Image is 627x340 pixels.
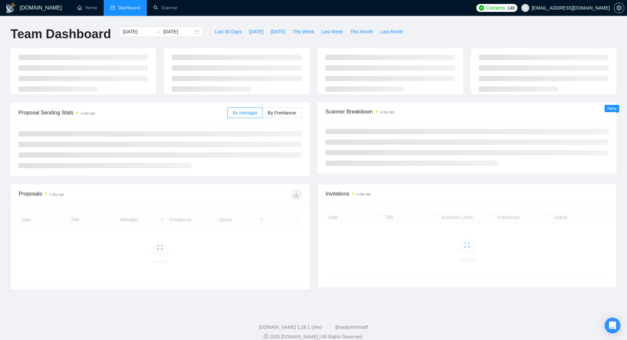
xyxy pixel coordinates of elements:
div: Proposals [19,190,160,200]
span: Invitations [326,190,609,198]
span: Last Week [321,28,343,35]
a: [DOMAIN_NAME] 1.26.1 (dev) [259,325,322,330]
a: homeHome [77,5,97,11]
img: upwork-logo.png [479,5,484,11]
span: swap-right [155,29,161,34]
time: a day ago [357,192,371,196]
span: By manager [233,110,257,115]
span: copyright [264,334,268,339]
button: [DATE] [267,26,289,37]
input: End date [163,28,193,35]
input: Start date [123,28,153,35]
button: Last Week [318,26,347,37]
span: Scanner Breakdown [326,108,609,116]
time: a day ago [81,111,95,115]
div: Open Intercom Messenger [605,318,620,333]
a: searchScanner [153,5,178,11]
span: New [607,106,616,111]
span: Last 30 Days [215,28,242,35]
img: logo [5,3,16,14]
button: [DATE] [245,26,267,37]
span: This Week [292,28,314,35]
time: a day ago [380,110,395,114]
span: to [155,29,161,34]
span: user [523,6,528,10]
span: [DATE] [249,28,263,35]
button: This Month [347,26,377,37]
a: @vadymhimself [335,325,368,330]
span: [DATE] [271,28,285,35]
button: setting [614,3,624,13]
h1: Team Dashboard [11,26,111,42]
button: Last Month [377,26,406,37]
span: setting [614,5,624,11]
span: Last Month [380,28,403,35]
span: Proposal Sending Stats [18,108,227,117]
span: Dashboard [118,5,140,11]
time: a day ago [49,193,64,196]
span: Connects: [486,4,506,12]
span: This Month [350,28,373,35]
span: dashboard [110,5,115,10]
a: setting [614,5,624,11]
button: Last 30 Days [211,26,245,37]
span: By Freelancer [268,110,296,115]
span: 148 [507,4,514,12]
button: This Week [289,26,318,37]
